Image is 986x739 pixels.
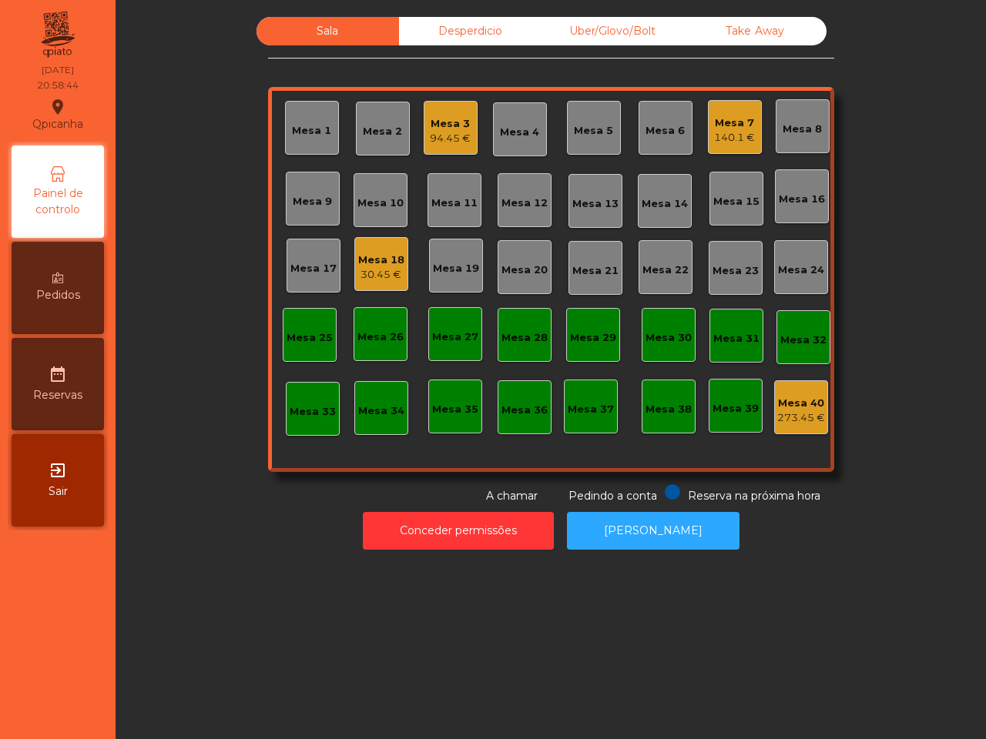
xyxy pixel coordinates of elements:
div: Mesa 12 [501,196,548,211]
div: Mesa 11 [431,196,478,211]
span: Reserva na próxima hora [688,489,820,503]
div: Mesa 21 [572,263,619,279]
div: Mesa 2 [363,124,402,139]
div: Mesa 37 [568,402,614,417]
div: Qpicanha [32,95,83,134]
img: qpiato [39,8,76,62]
div: Uber/Glovo/Bolt [542,17,684,45]
button: Conceder permissões [363,512,554,550]
div: Mesa 14 [642,196,688,212]
div: Mesa 19 [433,261,479,276]
div: Mesa 8 [783,122,822,137]
div: Mesa 29 [570,330,616,346]
div: Mesa 38 [646,402,692,417]
div: Mesa 6 [646,123,685,139]
div: Mesa 27 [432,329,478,345]
div: Desperdicio [399,17,542,45]
div: Mesa 35 [432,402,478,417]
span: Pedidos [36,287,80,303]
button: [PERSON_NAME] [567,512,739,550]
div: Mesa 7 [714,115,755,131]
div: Mesa 28 [501,330,548,346]
div: Mesa 26 [357,329,404,345]
span: A chamar [486,489,538,503]
div: Mesa 13 [572,196,619,212]
i: date_range [49,365,67,383]
div: Mesa 39 [713,401,759,416]
div: Mesa 17 [290,261,337,276]
div: Mesa 22 [642,262,689,278]
div: Mesa 18 [358,252,404,268]
i: exit_to_app [49,461,67,480]
div: Mesa 10 [357,196,404,211]
div: Mesa 40 [777,396,825,411]
div: 94.45 € [430,131,471,146]
div: Mesa 25 [287,330,333,346]
div: 20:58:44 [37,79,79,92]
div: Mesa 30 [646,330,692,346]
div: Mesa 5 [574,123,613,139]
div: Mesa 4 [500,125,539,140]
div: Mesa 34 [358,403,404,419]
div: 140.1 € [714,130,755,145]
span: Pedindo a conta [568,489,657,503]
div: Sala [257,17,399,45]
div: Mesa 31 [713,331,760,346]
span: Reservas [33,387,82,403]
div: Mesa 1 [292,123,331,139]
div: Mesa 9 [293,194,332,209]
div: 273.45 € [777,410,825,426]
div: Mesa 16 [779,192,825,207]
div: Mesa 15 [713,194,760,209]
div: 30.45 € [358,267,404,283]
div: Mesa 3 [430,116,471,132]
div: Mesa 36 [501,403,548,418]
div: Mesa 24 [778,262,824,278]
div: Mesa 32 [780,333,827,348]
div: Mesa 33 [290,404,336,420]
div: [DATE] [42,63,74,77]
span: Painel de controlo [15,186,100,218]
i: location_on [49,98,67,116]
div: Mesa 20 [501,262,548,278]
div: Mesa 23 [713,263,759,279]
span: Sair [49,483,68,500]
div: Take Away [684,17,827,45]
